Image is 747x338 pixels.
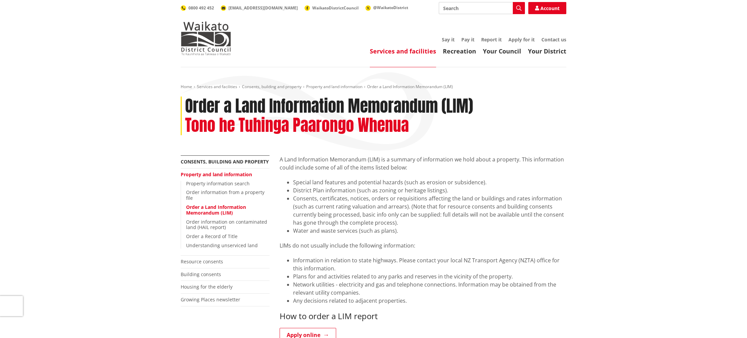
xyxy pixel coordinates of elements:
img: Waikato District Council - Te Kaunihera aa Takiwaa o Waikato [181,22,231,55]
a: Report it [481,36,502,43]
a: Growing Places newsletter [181,296,240,303]
li: Consents, certificates, notices, orders or requisitions affecting the land or buildings and rates... [293,194,566,227]
a: Consents, building and property [242,84,301,89]
a: [EMAIL_ADDRESS][DOMAIN_NAME] [221,5,298,11]
a: Property information search [186,180,250,187]
a: Order a Land Information Memorandum (LIM) [186,204,246,216]
a: Recreation [443,47,476,55]
li: Information in relation to state highways. Please contact your local NZ Transport Agency (NZTA) o... [293,256,566,272]
a: Order information on contaminated land (HAIL report) [186,219,267,231]
li: Water and waste services (such as plans). [293,227,566,235]
a: 0800 492 452 [181,5,214,11]
a: Apply for it [508,36,535,43]
li: Network utilities - electricity and gas and telephone connections. Information may be obtained fr... [293,280,566,297]
a: Resource consents [181,258,223,265]
a: @WaikatoDistrict [365,5,408,10]
a: Your Council [483,47,521,55]
li: Plans for and activities related to any parks and reserves in the vicinity of the property. [293,272,566,280]
li: Any decisions related to adjacent properties. [293,297,566,305]
a: Your District [528,47,566,55]
a: Contact us [541,36,566,43]
a: Services and facilities [370,47,436,55]
span: WaikatoDistrictCouncil [312,5,359,11]
li: District Plan information (such as zoning or heritage listings). [293,186,566,194]
a: Order information from a property file [186,189,264,201]
a: Account [528,2,566,14]
h1: Order a Land Information Memorandum (LIM) [185,97,473,116]
a: Housing for the elderly [181,284,233,290]
a: Order a Record of Title [186,233,238,239]
a: Home [181,84,192,89]
a: Consents, building and property [181,158,269,165]
span: Order a Land Information Memorandum (LIM) [367,84,453,89]
nav: breadcrumb [181,84,566,90]
span: 0800 492 452 [188,5,214,11]
a: Property and land information [306,84,362,89]
span: @WaikatoDistrict [373,5,408,10]
a: Property and land information [181,171,252,178]
a: WaikatoDistrictCouncil [305,5,359,11]
p: A Land Information Memorandum (LIM) is a summary of information we hold about a property. This in... [280,155,566,172]
h3: How to order a LIM report [280,311,566,321]
input: Search input [439,2,525,14]
a: Building consents [181,271,221,277]
span: [EMAIL_ADDRESS][DOMAIN_NAME] [228,5,298,11]
li: Special land features and potential hazards (such as erosion or subsidence). [293,178,566,186]
h2: Tono he Tuhinga Paarongo Whenua [185,116,409,135]
a: Say it [442,36,455,43]
a: Services and facilities [197,84,237,89]
p: LIMs do not usually include the following information: [280,241,566,250]
a: Pay it [461,36,474,43]
a: Understanding unserviced land [186,242,258,249]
